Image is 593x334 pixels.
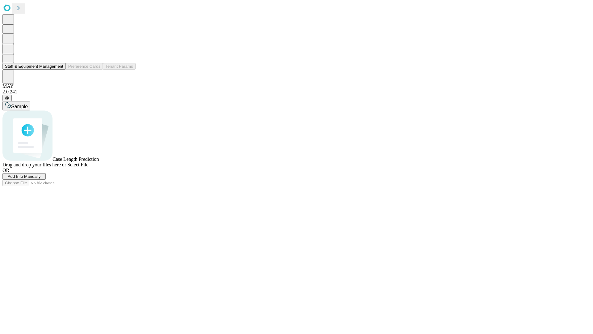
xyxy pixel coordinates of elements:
span: Add Info Manually [8,174,41,179]
button: Add Info Manually [2,173,46,180]
button: @ [2,95,12,101]
button: Tenant Params [103,63,136,70]
span: @ [5,96,9,100]
button: Staff & Equipment Management [2,63,66,70]
span: Sample [11,104,28,109]
span: OR [2,168,9,173]
span: Select File [67,162,88,167]
span: Case Length Prediction [53,156,99,162]
div: 2.0.241 [2,89,591,95]
button: Sample [2,101,30,110]
div: MAY [2,83,591,89]
span: Drag and drop your files here or [2,162,66,167]
button: Preference Cards [66,63,103,70]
